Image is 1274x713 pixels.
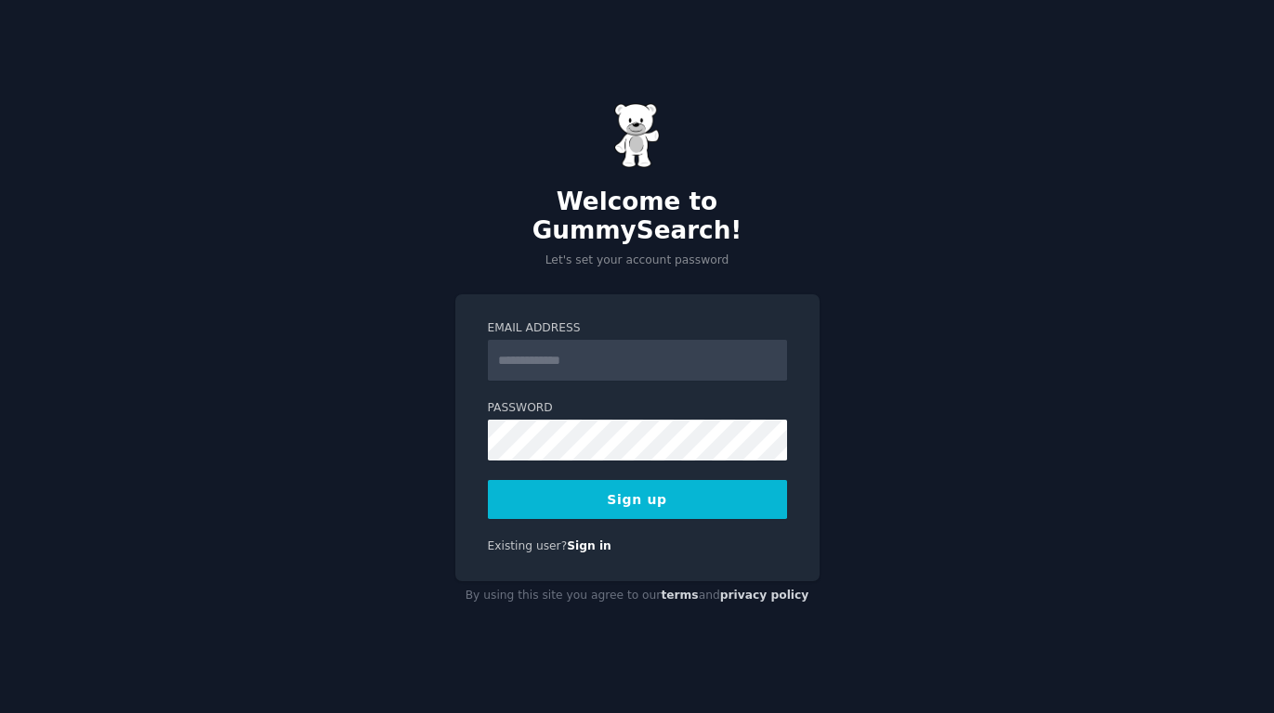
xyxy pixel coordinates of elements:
img: Gummy Bear [614,103,661,168]
button: Sign up [488,480,787,519]
p: Let's set your account password [455,253,820,269]
a: Sign in [567,539,611,552]
div: By using this site you agree to our and [455,581,820,611]
a: privacy policy [720,589,809,602]
a: terms [661,589,698,602]
label: Password [488,400,787,417]
label: Email Address [488,320,787,337]
span: Existing user? [488,539,568,552]
h2: Welcome to GummySearch! [455,188,820,246]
